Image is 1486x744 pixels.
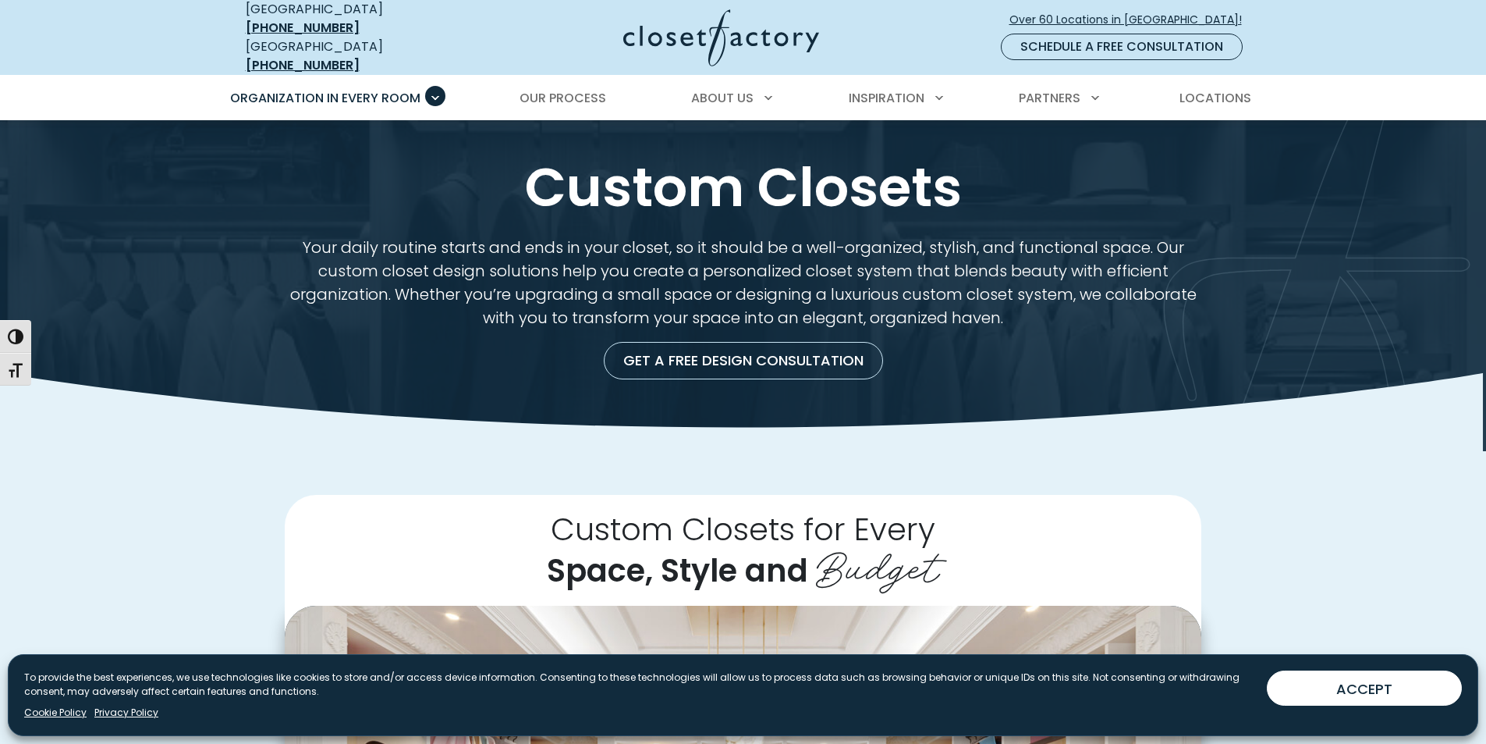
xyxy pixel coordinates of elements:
a: Privacy Policy [94,706,158,720]
a: Over 60 Locations in [GEOGRAPHIC_DATA]! [1009,6,1255,34]
a: Schedule a Free Consultation [1001,34,1243,60]
span: About Us [691,89,754,107]
div: [GEOGRAPHIC_DATA] [246,37,472,75]
span: Partners [1019,89,1080,107]
span: Our Process [520,89,606,107]
a: [PHONE_NUMBER] [246,19,360,37]
span: Locations [1179,89,1251,107]
h1: Custom Closets [243,158,1244,217]
a: Cookie Policy [24,706,87,720]
a: [PHONE_NUMBER] [246,56,360,74]
a: Get a Free Design Consultation [604,342,883,379]
p: Your daily routine starts and ends in your closet, so it should be a well-organized, stylish, and... [285,236,1201,329]
span: Space, Style and [547,549,808,593]
span: Custom Closets for Every [551,507,935,551]
span: Budget [816,532,939,595]
button: ACCEPT [1267,671,1462,706]
p: To provide the best experiences, we use technologies like cookies to store and/or access device i... [24,671,1254,699]
span: Inspiration [849,89,924,107]
img: Closet Factory Logo [623,9,819,66]
span: Over 60 Locations in [GEOGRAPHIC_DATA]! [1009,12,1254,28]
span: Organization in Every Room [230,89,420,107]
nav: Primary Menu [219,77,1268,120]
